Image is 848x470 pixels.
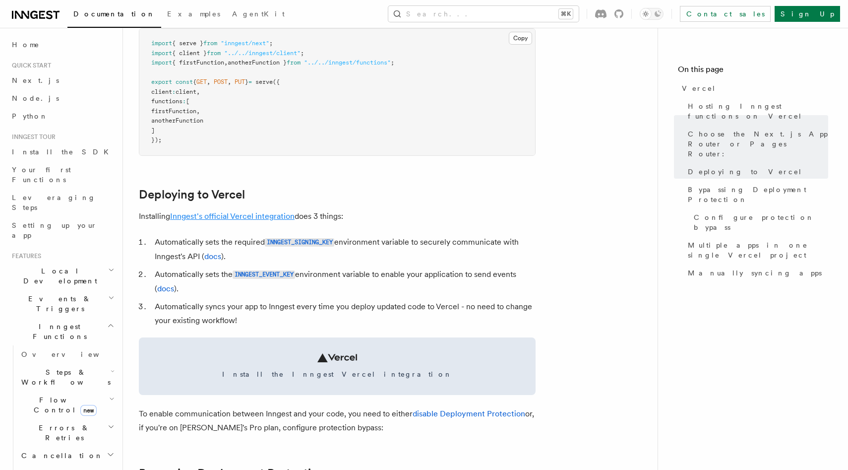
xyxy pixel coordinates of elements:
[17,367,111,387] span: Steps & Workflows
[690,208,828,236] a: Configure protection bypass
[17,391,117,419] button: Flow Controlnew
[559,9,573,19] kbd: ⌘K
[265,238,334,247] code: INNGEST_SIGNING_KEY
[678,79,828,97] a: Vercel
[8,322,107,341] span: Inngest Functions
[172,88,176,95] span: :
[151,117,203,124] span: anotherFunction
[207,78,210,85] span: ,
[172,50,207,57] span: { client }
[151,88,172,95] span: client
[775,6,840,22] a: Sign Up
[182,98,186,105] span: :
[8,262,117,290] button: Local Development
[688,185,828,204] span: Bypassing Deployment Protection
[17,423,108,443] span: Errors & Retries
[388,6,579,22] button: Search...⌘K
[221,40,269,47] span: "inngest/next"
[12,94,59,102] span: Node.js
[228,78,231,85] span: ,
[172,40,203,47] span: { serve }
[193,78,196,85] span: {
[161,3,226,27] a: Examples
[67,3,161,28] a: Documentation
[8,294,108,314] span: Events & Triggers
[233,269,295,279] a: INNGEST_EVENT_KEY
[224,50,301,57] span: "../../inngest/client"
[8,216,117,244] a: Setting up your app
[8,143,117,161] a: Install the SDK
[273,78,280,85] span: ({
[139,209,536,223] p: Installing does 3 things:
[684,264,828,282] a: Manually syncing apps
[304,59,391,66] span: "../../inngest/functions"
[391,59,394,66] span: ;
[151,369,524,379] span: Install the Inngest Vercel integration
[8,62,51,69] span: Quick start
[207,50,221,57] span: from
[12,221,97,239] span: Setting up your app
[684,236,828,264] a: Multiple apps in one single Vercel project
[8,133,56,141] span: Inngest tour
[682,83,716,93] span: Vercel
[232,10,285,18] span: AgentKit
[151,98,182,105] span: functions
[17,419,117,447] button: Errors & Retries
[678,64,828,79] h4: On this page
[248,78,252,85] span: =
[8,161,117,189] a: Your first Functions
[196,88,200,95] span: ,
[688,240,828,260] span: Multiple apps in one single Vercel project
[152,300,536,328] li: Automatically syncs your app to Inngest every time you deploy updated code to Vercel - no need to...
[12,148,115,156] span: Install the SDK
[17,447,117,465] button: Cancellation
[8,107,117,125] a: Python
[688,167,802,177] span: Deploying to Vercel
[8,266,108,286] span: Local Development
[17,363,117,391] button: Steps & Workflows
[151,40,172,47] span: import
[151,108,196,115] span: firstFunction
[157,284,174,293] a: docs
[245,78,248,85] span: }
[684,97,828,125] a: Hosting Inngest functions on Vercel
[8,318,117,345] button: Inngest Functions
[170,211,295,221] a: Inngest's official Vercel integration
[287,59,301,66] span: from
[301,50,304,57] span: ;
[167,10,220,18] span: Examples
[684,181,828,208] a: Bypassing Deployment Protection
[233,270,295,279] code: INNGEST_EVENT_KEY
[17,451,103,461] span: Cancellation
[12,166,71,184] span: Your first Functions
[203,40,217,47] span: from
[12,194,96,211] span: Leveraging Steps
[151,78,172,85] span: export
[17,345,117,363] a: Overview
[688,268,822,278] span: Manually syncing apps
[688,129,828,159] span: Choose the Next.js App Router or Pages Router:
[151,136,162,143] span: });
[235,78,245,85] span: PUT
[139,337,536,395] a: Install the Inngest Vercel integration
[204,252,221,261] a: docs
[8,252,41,260] span: Features
[8,36,117,54] a: Home
[176,88,196,95] span: client
[151,59,172,66] span: import
[8,71,117,89] a: Next.js
[176,78,193,85] span: const
[8,189,117,216] a: Leveraging Steps
[694,212,828,232] span: Configure protection bypass
[640,8,664,20] button: Toggle dark mode
[265,237,334,247] a: INNGEST_SIGNING_KEY
[12,40,40,50] span: Home
[196,108,200,115] span: ,
[17,395,109,415] span: Flow Control
[684,163,828,181] a: Deploying to Vercel
[688,101,828,121] span: Hosting Inngest functions on Vercel
[12,76,59,84] span: Next.js
[8,290,117,318] button: Events & Triggers
[186,98,189,105] span: [
[228,59,287,66] span: anotherFunction }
